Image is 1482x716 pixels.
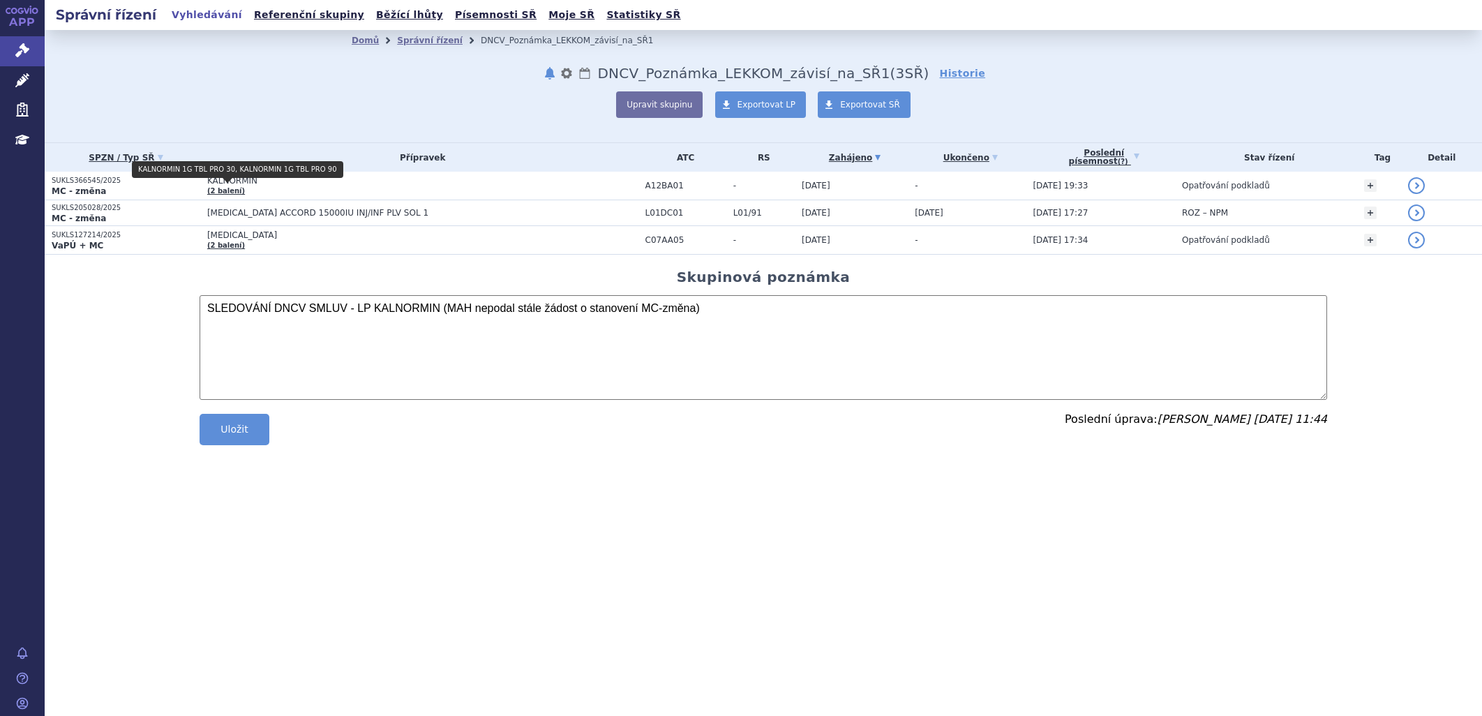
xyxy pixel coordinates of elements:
[207,187,245,195] a: (2 balení)
[733,235,795,245] span: -
[1401,143,1482,172] th: Detail
[1357,143,1402,172] th: Tag
[52,241,103,251] strong: VaPÚ + MC
[52,214,106,223] strong: MC - změna
[544,6,599,24] a: Moje SŘ
[915,181,918,191] span: -
[451,6,541,24] a: Písemnosti SŘ
[207,241,245,249] a: (2 balení)
[352,36,379,45] a: Domů
[1033,181,1088,191] span: [DATE] 19:33
[645,235,726,245] span: C07AA05
[1408,204,1425,221] a: detail
[200,295,1327,400] textarea: SLEDOVÁNÍ DNCV SMLUV - LP KALNORMIN (MAH nepodal stále žádost o stanovení MC-změna)
[1033,143,1175,172] a: Poslednípísemnost(?)
[1364,234,1377,246] a: +
[52,230,200,240] p: SUKLS127214/2025
[645,208,726,218] span: L01DC01
[818,91,911,118] a: Exportovat SŘ
[802,181,830,191] span: [DATE]
[52,186,106,196] strong: MC - změna
[1033,208,1088,218] span: [DATE] 17:27
[616,91,703,118] button: Upravit skupinu
[802,208,830,218] span: [DATE]
[738,100,796,110] span: Exportovat LP
[840,100,900,110] span: Exportovat SŘ
[802,148,908,167] a: Zahájeno
[560,65,574,82] button: nastavení
[1182,181,1270,191] span: Opatřování podkladů
[896,65,905,82] span: 3
[200,414,269,445] button: Uložit
[638,143,726,172] th: ATC
[1364,207,1377,219] a: +
[207,176,556,186] span: KALNORMIN
[207,230,556,240] span: [MEDICAL_DATA]
[167,6,246,24] a: Vyhledávání
[200,143,638,172] th: Přípravek
[52,176,200,186] p: SUKLS366545/2025
[645,181,726,191] span: A12BA01
[915,235,918,245] span: -
[940,66,986,80] a: Historie
[578,65,592,82] a: Lhůty
[1158,412,1250,426] span: [PERSON_NAME]
[915,208,943,218] span: [DATE]
[726,143,795,172] th: RS
[1118,158,1128,166] abbr: (?)
[1408,177,1425,194] a: detail
[52,148,200,167] a: SPZN / Typ SŘ
[1065,414,1327,425] p: Poslední úprava:
[915,148,1026,167] a: Ukončeno
[802,235,830,245] span: [DATE]
[543,65,557,82] button: notifikace
[397,36,463,45] a: Správní řízení
[597,65,890,82] span: DNCV_Poznámka_LEKKOM_závisí_na_SŘ1
[1033,235,1088,245] span: [DATE] 17:34
[45,5,167,24] h2: Správní řízení
[733,181,795,191] span: -
[1182,208,1228,218] span: ROZ – NPM
[250,6,368,24] a: Referenční skupiny
[733,208,795,218] span: L01/91
[715,91,807,118] a: Exportovat LP
[372,6,447,24] a: Běžící lhůty
[1182,235,1270,245] span: Opatřování podkladů
[207,208,556,218] span: [MEDICAL_DATA] ACCORD 15000IU INJ/INF PLV SOL 1
[1364,179,1377,192] a: +
[1254,412,1327,426] span: [DATE] 11:44
[481,30,671,51] li: DNCV_Poznámka_LEKKOM_závisí_na_SŘ1
[677,269,851,285] h2: Skupinová poznámka
[890,65,929,82] span: ( SŘ)
[602,6,684,24] a: Statistiky SŘ
[1175,143,1357,172] th: Stav řízení
[52,203,200,213] p: SUKLS205028/2025
[1408,232,1425,248] a: detail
